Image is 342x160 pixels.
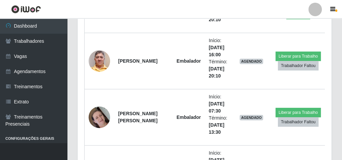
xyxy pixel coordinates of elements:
button: Trabalhador Faltou [278,61,319,70]
img: 1687914027317.jpeg [89,42,110,80]
time: [DATE] 20:10 [209,66,224,78]
li: Término: [209,58,227,79]
li: Início: [209,93,227,115]
img: CoreUI Logo [11,5,41,13]
button: Trabalhador Faltou [278,117,319,127]
time: [DATE] 07:30 [209,101,224,114]
time: [DATE] 13:30 [209,122,224,135]
span: AGENDADO [240,115,263,120]
span: AGENDADO [240,59,263,64]
li: Término: [209,115,227,136]
strong: Embalador [177,58,201,64]
li: Início: [209,37,227,58]
img: 1694555706443.jpeg [89,98,110,136]
button: Liberar para Trabalho [276,52,321,61]
strong: [PERSON_NAME] [PERSON_NAME] [118,111,157,123]
button: Liberar para Trabalho [276,108,321,117]
strong: [PERSON_NAME] [118,58,157,64]
time: [DATE] 16:00 [209,45,224,57]
strong: Embalador [177,115,201,120]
